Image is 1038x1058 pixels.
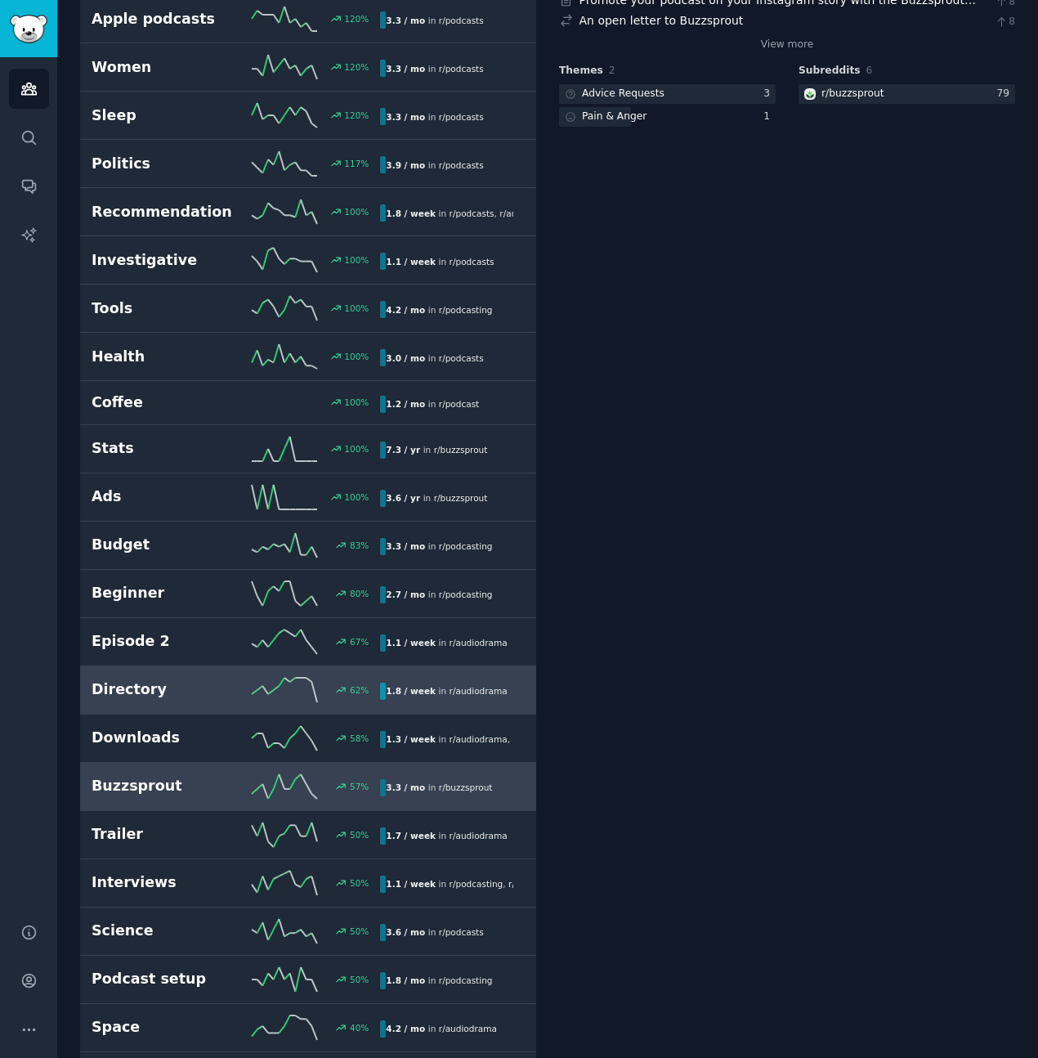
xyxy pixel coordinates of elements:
div: in [380,349,489,366]
div: Advice Requests [582,87,664,101]
div: 80 % [350,588,369,599]
div: 120 % [344,13,369,25]
b: 1.1 / week [386,257,436,267]
div: 100 % [344,443,369,455]
span: r/ podcasts [439,112,484,122]
div: in [380,1020,503,1038]
span: r/ podcasting [439,975,493,985]
div: 117 % [344,158,369,169]
div: in [380,924,489,941]
span: r/ podcasting [439,305,493,315]
h2: Recommendation [92,202,236,222]
h2: Interviews [92,872,236,893]
span: r/ audiodrama [439,1024,497,1033]
b: 3.0 / mo [386,353,425,363]
a: Investigative100%1.1 / weekin r/podcasts [80,236,536,285]
a: View more [761,38,814,52]
span: r/ buzzsprout [439,782,493,792]
h2: Trailer [92,824,236,845]
div: 83 % [350,540,369,551]
span: 6 [866,65,873,76]
a: An open letter to Buzzsprout [579,14,744,27]
b: 3.3 / mo [386,541,425,551]
b: 3.6 / yr [386,493,420,503]
a: Directory62%1.8 / weekin r/audiodrama [80,666,536,715]
div: in [380,253,499,270]
b: 3.3 / mo [386,64,425,74]
a: Beginner80%2.7 / moin r/podcasting [80,570,536,618]
a: buzzsproutr/buzzsprout79 [799,84,1015,105]
span: r/ podcasts [450,208,494,218]
h2: Downloads [92,728,236,748]
div: 57 % [350,781,369,792]
div: in [380,11,489,29]
a: Space40%4.2 / moin r/audiodrama [80,1004,536,1052]
b: 1.7 / week [386,831,436,841]
b: 3.9 / mo [386,160,425,170]
div: 120 % [344,61,369,73]
div: in [380,731,513,748]
div: in [380,538,498,555]
span: r/ audiodrama [450,734,508,744]
span: r/ audiodrama [450,638,508,648]
span: r/ podcasting [450,879,503,889]
h2: Politics [92,154,236,174]
a: Tools100%4.2 / moin r/podcasting [80,285,536,333]
div: 120 % [344,110,369,121]
a: Recommendation100%1.8 / weekin r/podcasts,r/audiodrama [80,188,536,236]
b: 1.8 / week [386,208,436,218]
h2: Budget [92,535,236,555]
div: in [380,827,512,845]
h2: Directory [92,679,236,700]
h2: Coffee [92,392,236,413]
b: 1.3 / week [386,734,436,744]
h2: Space [92,1017,236,1038]
a: Health100%3.0 / moin r/podcasts [80,333,536,381]
span: r/ buzzsprout [434,493,488,503]
b: 2.7 / mo [386,590,425,599]
h2: Women [92,57,236,78]
h2: Episode 2 [92,631,236,652]
b: 3.3 / mo [386,16,425,25]
h2: Buzzsprout [92,776,236,796]
span: r/ podcasts [439,353,484,363]
div: in [380,60,489,77]
h2: Investigative [92,250,236,271]
b: 3.3 / mo [386,112,425,122]
span: r/ podcast [439,399,479,409]
b: 4.2 / mo [386,305,425,315]
b: 1.1 / week [386,638,436,648]
img: buzzsprout [804,88,816,100]
b: 4.2 / mo [386,1024,425,1033]
span: r/ podcasts [508,879,553,889]
div: 50 % [350,829,369,841]
a: Buzzsprout57%3.3 / moin r/buzzsprout [80,763,536,811]
h2: Sleep [92,105,236,126]
div: 1 [763,110,776,124]
a: Interviews50%1.1 / weekin r/podcasting,r/podcasts [80,859,536,908]
div: 79 [996,87,1015,101]
div: 100 % [344,491,369,503]
span: r/ audiodrama [499,208,557,218]
a: Trailer50%1.7 / weekin r/audiodrama [80,811,536,859]
a: Politics117%3.9 / moin r/podcasts [80,140,536,188]
span: r/ buzzsprout [513,734,567,744]
span: , [494,208,497,218]
h2: Apple podcasts [92,9,236,29]
span: 8 [995,15,1015,29]
span: r/ podcasts [439,64,484,74]
a: Pain & Anger1 [559,107,776,128]
div: 100 % [344,206,369,217]
h2: Ads [92,486,236,507]
a: Coffee100%1.2 / moin r/podcast [80,381,536,425]
span: r/ podcasts [439,16,484,25]
div: Pain & Anger [582,110,647,124]
b: 3.3 / mo [386,782,425,792]
div: 100 % [344,351,369,362]
span: , [503,879,505,889]
span: r/ buzzsprout [434,445,488,455]
a: Podcast setup50%1.8 / moin r/podcasting [80,956,536,1004]
span: Themes [559,64,603,78]
a: Budget83%3.3 / moin r/podcasting [80,522,536,570]
span: r/ podcasting [439,590,493,599]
